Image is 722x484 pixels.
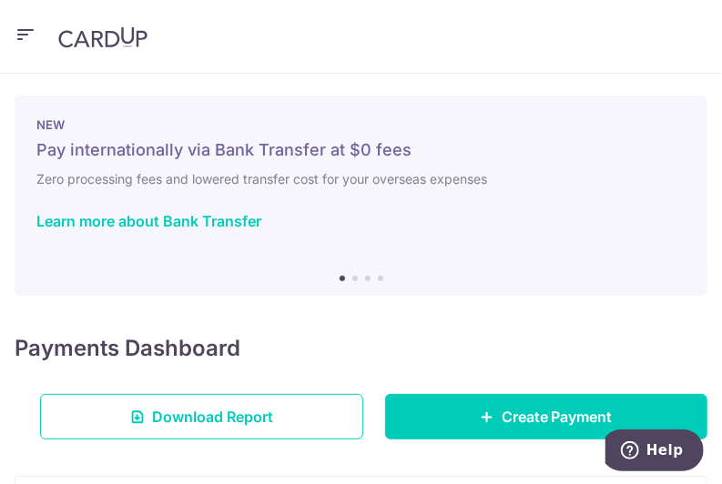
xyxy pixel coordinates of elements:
[40,394,363,439] a: Download Report
[605,429,704,475] iframe: Opens a widget where you can find more information
[36,117,686,132] p: NEW
[36,168,686,190] h6: Zero processing fees and lowered transfer cost for your overseas expenses
[502,406,613,428] span: Create Payment
[36,212,261,230] a: Learn more about Bank Transfer
[36,139,686,161] h5: Pay internationally via Bank Transfer at $0 fees
[385,394,708,439] a: Create Payment
[15,332,240,365] h4: Payments Dashboard
[58,26,147,48] img: CardUp
[152,406,273,428] span: Download Report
